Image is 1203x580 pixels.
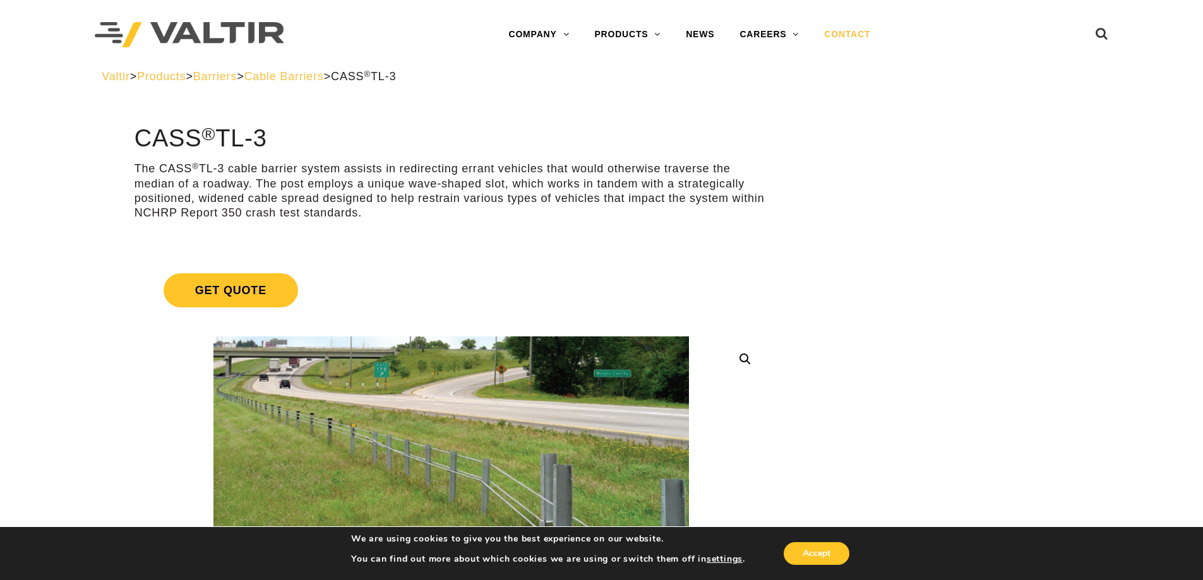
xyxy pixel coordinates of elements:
button: settings [707,553,743,565]
a: Cable Barriers [244,70,324,83]
a: NEWS [673,22,727,47]
span: Get Quote [164,273,298,307]
a: PRODUCTS [582,22,673,47]
span: CASS TL-3 [331,70,396,83]
button: Accept [784,542,849,565]
a: CAREERS [727,22,811,47]
a: Get Quote [135,258,768,323]
a: Barriers [193,70,237,83]
a: CONTACT [811,22,883,47]
sup: ® [201,124,215,144]
div: > > > > [102,69,1101,84]
sup: ® [364,69,371,79]
p: We are using cookies to give you the best experience on our website. [351,533,745,545]
a: Products [137,70,186,83]
img: Valtir [95,22,284,48]
p: The CASS TL-3 cable barrier system assists in redirecting errant vehicles that would otherwise tr... [135,162,768,221]
sup: ® [192,162,199,171]
h1: CASS TL-3 [135,126,768,152]
p: You can find out more about which cookies we are using or switch them off in . [351,553,745,565]
a: COMPANY [496,22,582,47]
a: Valtir [102,70,129,83]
